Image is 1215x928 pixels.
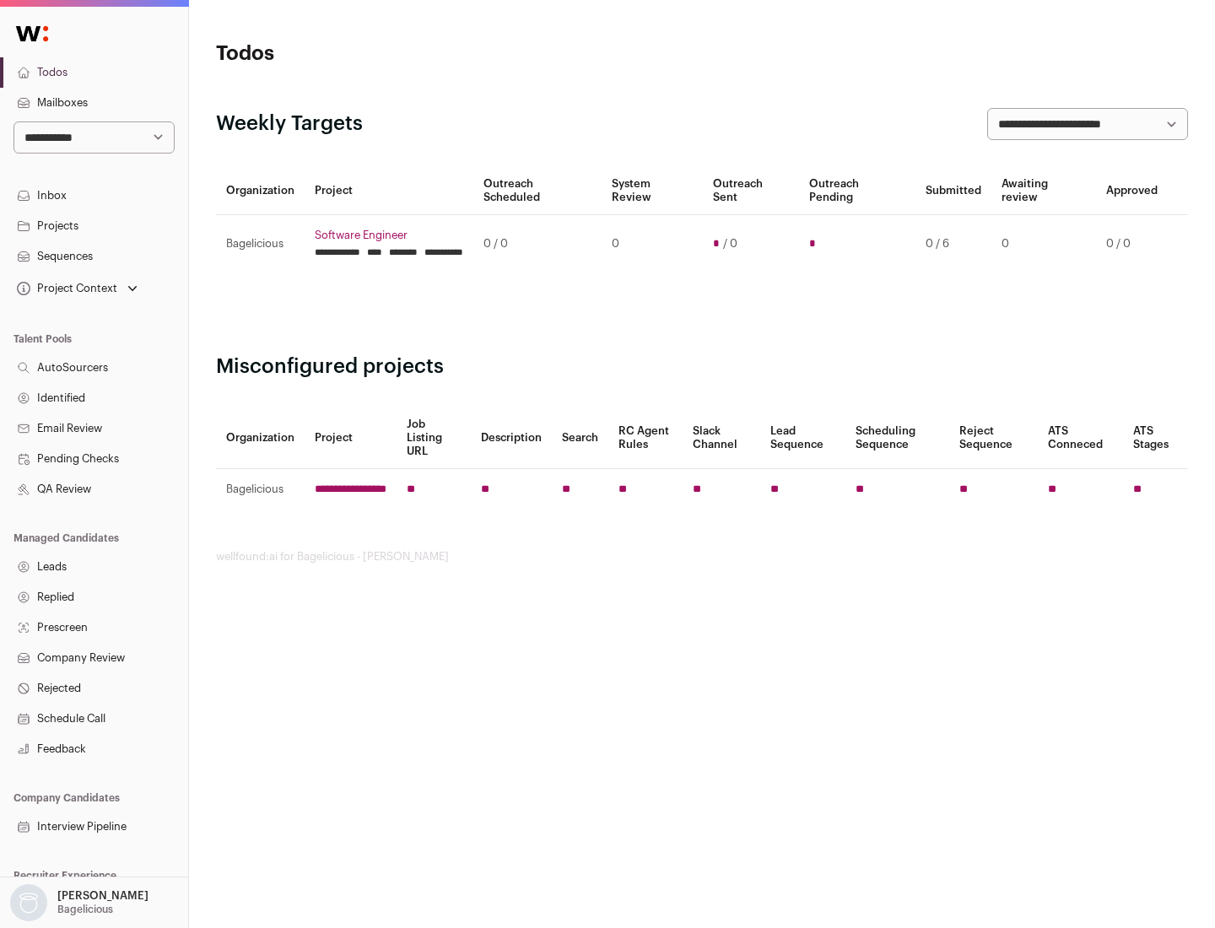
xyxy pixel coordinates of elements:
[7,17,57,51] img: Wellfound
[13,282,117,295] div: Project Context
[7,884,152,921] button: Open dropdown
[1038,407,1122,469] th: ATS Conneced
[602,167,702,215] th: System Review
[1123,407,1188,469] th: ATS Stages
[991,215,1096,273] td: 0
[473,167,602,215] th: Outreach Scheduled
[57,889,148,903] p: [PERSON_NAME]
[473,215,602,273] td: 0 / 0
[10,884,47,921] img: nopic.png
[305,167,473,215] th: Project
[397,407,471,469] th: Job Listing URL
[552,407,608,469] th: Search
[602,215,702,273] td: 0
[13,277,141,300] button: Open dropdown
[216,469,305,510] td: Bagelicious
[845,407,949,469] th: Scheduling Sequence
[216,407,305,469] th: Organization
[991,167,1096,215] th: Awaiting review
[703,167,800,215] th: Outreach Sent
[799,167,915,215] th: Outreach Pending
[305,407,397,469] th: Project
[216,40,540,67] h1: Todos
[915,215,991,273] td: 0 / 6
[216,111,363,138] h2: Weekly Targets
[1096,167,1168,215] th: Approved
[57,903,113,916] p: Bagelicious
[683,407,760,469] th: Slack Channel
[315,229,463,242] a: Software Engineer
[949,407,1039,469] th: Reject Sequence
[723,237,737,251] span: / 0
[216,353,1188,380] h2: Misconfigured projects
[760,407,845,469] th: Lead Sequence
[915,167,991,215] th: Submitted
[216,167,305,215] th: Organization
[1096,215,1168,273] td: 0 / 0
[216,215,305,273] td: Bagelicious
[216,550,1188,564] footer: wellfound:ai for Bagelicious - [PERSON_NAME]
[471,407,552,469] th: Description
[608,407,682,469] th: RC Agent Rules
